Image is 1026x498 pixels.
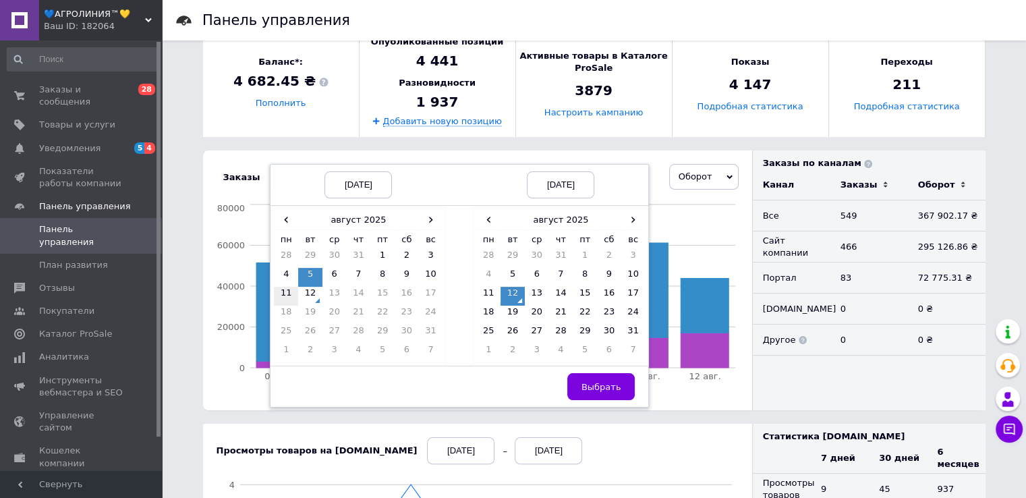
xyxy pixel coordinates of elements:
td: 295 126.86 ₴ [908,231,986,262]
th: чт [549,230,573,250]
span: Инструменты вебмастера и SEO [39,375,125,399]
span: Опубликованные позиции [371,36,503,48]
td: 12 [501,287,525,306]
span: Покупатели [39,305,94,317]
td: 28 [476,249,501,268]
td: 30 [525,249,549,268]
td: 5 [370,343,395,362]
span: Выбрать [581,382,621,392]
span: 5 [134,142,145,154]
span: 💙АГРОЛИНИЯ™💛 [44,8,145,20]
td: 5 [501,268,525,287]
span: › [419,210,443,229]
td: 27 [322,325,347,343]
span: Баланс*: [233,56,328,68]
td: 0 ₴ [908,294,986,325]
td: 21 [347,306,371,325]
td: 4 [274,268,298,287]
span: 28 [138,84,155,95]
span: 4 682.45 ₴ [233,72,328,91]
td: 29 [370,325,395,343]
td: 29 [501,249,525,268]
span: Активные товары в Каталоге ProSale [516,50,672,74]
td: 28 [549,325,573,343]
td: 367 902.17 ₴ [908,200,986,231]
th: вт [298,230,322,250]
th: пн [274,230,298,250]
td: 6 [322,268,347,287]
tspan: 11 авг. [628,371,660,381]
td: 16 [597,287,621,306]
td: 466 [830,231,908,262]
td: 18 [274,306,298,325]
span: ‹ [476,210,501,229]
td: 16 [395,287,419,306]
span: › [621,210,646,229]
span: ‹ [274,210,298,229]
span: 4 441 [416,51,459,70]
a: Пополнить [256,99,306,109]
td: 9 [395,268,419,287]
td: 15 [573,287,597,306]
td: 1 [370,249,395,268]
td: 2 [298,343,322,362]
td: 3 [419,249,443,268]
td: 22 [573,306,597,325]
tspan: 40000 [217,281,244,292]
td: 28 [347,325,371,343]
span: Аналитика [39,351,89,363]
td: 13 [525,287,549,306]
span: Товары и услуги [39,119,115,131]
span: 211 [892,76,921,94]
div: Оборот [918,179,955,191]
td: 30 [322,249,347,268]
h1: Панель управления [202,12,350,28]
span: Уведомления [39,142,101,155]
div: [DATE] [427,437,494,464]
td: 12 [298,287,322,306]
td: 31 [419,325,443,343]
td: 29 [298,249,322,268]
th: ср [322,230,347,250]
td: 0 [830,325,908,356]
div: Заказы по каналам [763,157,986,169]
span: Переходы [880,56,932,68]
td: 11 [476,287,501,306]
td: 3 [621,249,646,268]
div: Статистика [DOMAIN_NAME] [763,431,986,443]
th: август 2025 [501,210,621,230]
div: Заказы [223,171,260,184]
tspan: 05 авг. [264,371,296,381]
td: 24 [419,306,443,325]
td: 7 [549,268,573,287]
td: 14 [549,287,573,306]
input: Поиск [7,47,159,72]
span: Оборот [679,171,712,182]
th: вс [621,230,646,250]
td: 549 [830,200,908,231]
td: 25 [274,325,298,343]
td: 83 [830,262,908,294]
td: [DOMAIN_NAME] [753,294,830,325]
td: Канал [753,169,830,200]
td: 27 [525,325,549,343]
button: Выбрать [567,373,635,400]
a: Подробная статистика [853,102,959,112]
td: 31 [347,249,371,268]
td: 3 [322,343,347,362]
td: 24 [621,306,646,325]
a: Подробная статистика [697,102,803,112]
div: [DATE] [515,437,582,464]
td: 29 [573,325,597,343]
td: 23 [395,306,419,325]
span: 4 [144,142,155,154]
tspan: 80000 [217,203,244,213]
td: 2 [597,249,621,268]
th: чт [347,230,371,250]
td: 7 [419,343,443,362]
span: План развития [39,259,108,271]
td: 20 [525,306,549,325]
td: Портал [753,262,830,294]
td: 26 [501,325,525,343]
td: Сайт компании [753,231,830,262]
